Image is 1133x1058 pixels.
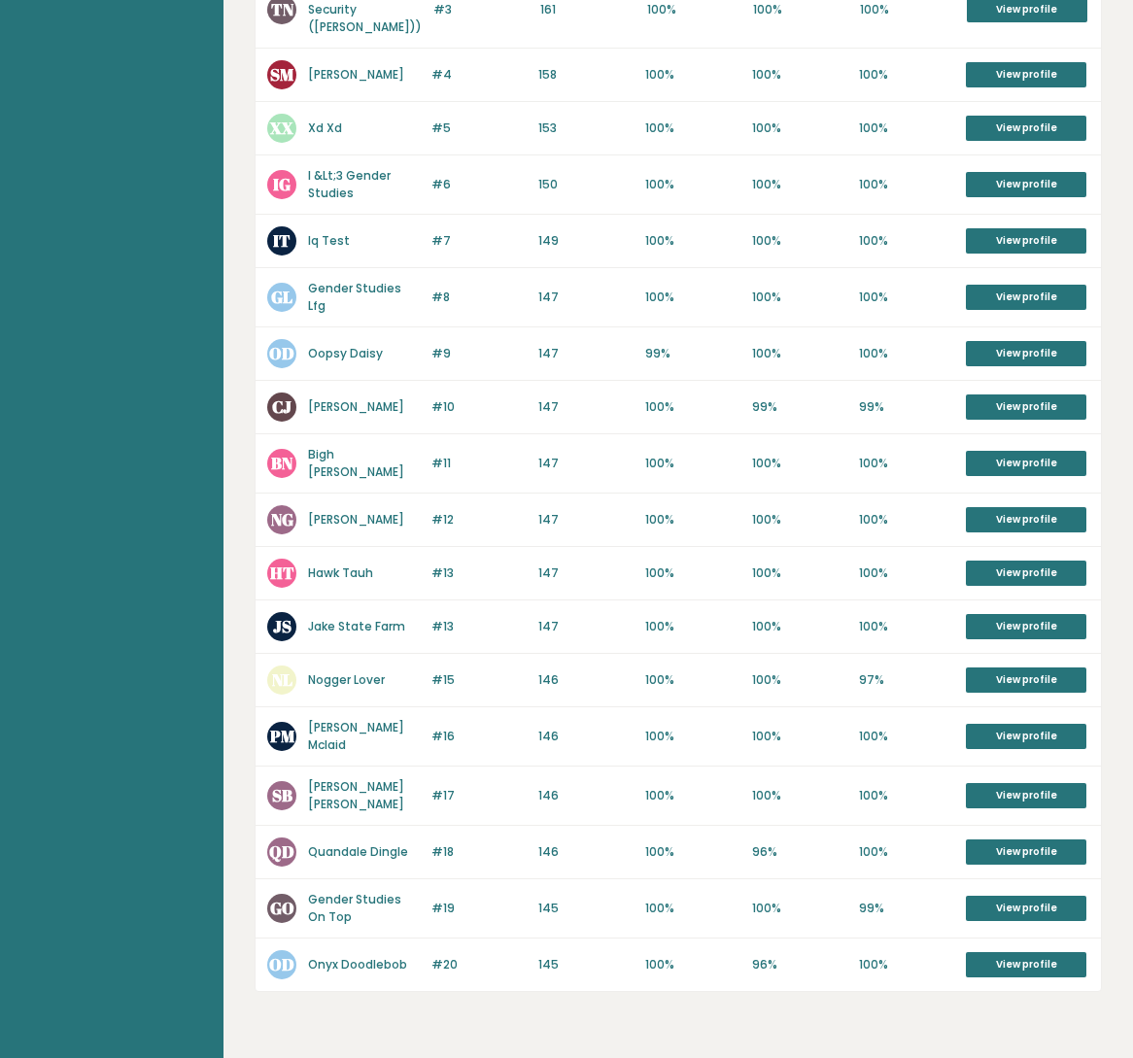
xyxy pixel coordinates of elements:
[859,671,954,689] p: 97%
[859,956,954,973] p: 100%
[752,345,847,362] p: 100%
[966,952,1086,977] a: View profile
[540,1,635,18] p: 161
[273,229,291,252] text: IT
[645,345,740,362] p: 99%
[752,618,847,635] p: 100%
[431,728,527,745] p: #16
[308,843,408,860] a: Quandale Dingle
[645,398,740,416] p: 100%
[431,345,527,362] p: #9
[859,398,954,416] p: 99%
[752,671,847,689] p: 100%
[538,787,634,804] p: 146
[645,728,740,745] p: 100%
[538,289,634,306] p: 147
[308,446,404,480] a: Bigh [PERSON_NAME]
[431,66,527,84] p: #4
[859,232,954,250] p: 100%
[966,614,1086,639] a: View profile
[308,167,391,201] a: I &Lt;3 Gender Studies
[966,285,1086,310] a: View profile
[431,671,527,689] p: #15
[538,398,634,416] p: 147
[269,840,294,863] text: QD
[308,671,385,688] a: Nogger Lover
[273,615,292,637] text: JS
[859,66,954,84] p: 100%
[538,956,634,973] p: 145
[966,228,1086,254] a: View profile
[752,728,847,745] p: 100%
[966,667,1086,693] a: View profile
[859,119,954,137] p: 100%
[645,511,740,529] p: 100%
[308,280,401,314] a: Gender Studies Lfg
[431,119,527,137] p: #5
[752,176,847,193] p: 100%
[752,119,847,137] p: 100%
[645,289,740,306] p: 100%
[538,66,634,84] p: 158
[859,787,954,804] p: 100%
[308,564,373,581] a: Hawk Tauh
[645,66,740,84] p: 100%
[271,452,293,474] text: BN
[859,728,954,745] p: 100%
[271,286,292,308] text: GL
[538,843,634,861] p: 146
[431,900,527,917] p: #19
[966,783,1086,808] a: View profile
[538,900,634,917] p: 145
[538,511,634,529] p: 147
[859,345,954,362] p: 100%
[308,119,342,136] a: Xd Xd
[645,671,740,689] p: 100%
[270,897,294,919] text: GO
[966,341,1086,366] a: View profile
[538,671,634,689] p: 146
[270,562,294,584] text: HT
[645,787,740,804] p: 100%
[859,176,954,193] p: 100%
[431,398,527,416] p: #10
[860,1,955,18] p: 100%
[966,62,1086,87] a: View profile
[273,173,291,195] text: IG
[752,66,847,84] p: 100%
[966,116,1086,141] a: View profile
[538,176,634,193] p: 150
[538,618,634,635] p: 147
[272,668,292,691] text: NL
[752,564,847,582] p: 100%
[431,564,527,582] p: #13
[647,1,742,18] p: 100%
[538,119,634,137] p: 153
[966,839,1086,865] a: View profile
[966,394,1086,420] a: View profile
[859,618,954,635] p: 100%
[431,232,527,250] p: #7
[859,511,954,529] p: 100%
[272,784,292,806] text: SB
[538,455,634,472] p: 147
[308,956,407,973] a: Onyx Doodlebob
[433,1,529,18] p: #3
[752,398,847,416] p: 99%
[269,725,295,747] text: PM
[431,787,527,804] p: #17
[645,843,740,861] p: 100%
[308,891,401,925] a: Gender Studies On Top
[752,232,847,250] p: 100%
[269,953,294,975] text: OD
[645,119,740,137] p: 100%
[859,289,954,306] p: 100%
[272,395,292,418] text: CJ
[308,345,383,361] a: Oopsy Daisy
[859,843,954,861] p: 100%
[538,232,634,250] p: 149
[431,843,527,861] p: #18
[859,900,954,917] p: 99%
[645,176,740,193] p: 100%
[538,564,634,582] p: 147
